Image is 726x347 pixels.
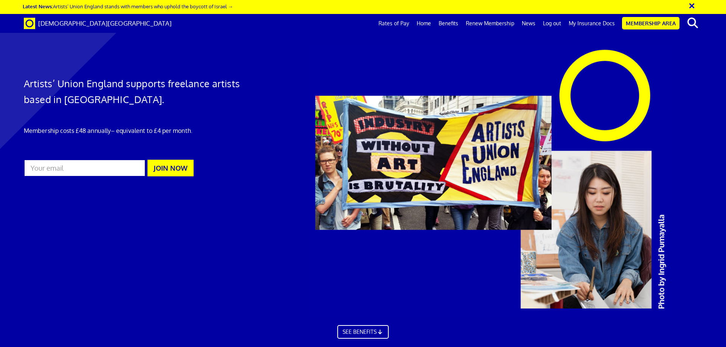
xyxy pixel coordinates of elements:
[681,15,704,31] button: search
[337,325,389,339] a: SEE BENEFITS
[435,14,462,33] a: Benefits
[38,19,172,27] span: [DEMOGRAPHIC_DATA][GEOGRAPHIC_DATA]
[413,14,435,33] a: Home
[375,14,413,33] a: Rates of Pay
[518,14,539,33] a: News
[462,14,518,33] a: Renew Membership
[147,160,194,176] button: JOIN NOW
[24,76,242,107] h1: Artists’ Union England supports freelance artists based in [GEOGRAPHIC_DATA].
[18,14,177,33] a: Brand [DEMOGRAPHIC_DATA][GEOGRAPHIC_DATA]
[539,14,565,33] a: Log out
[24,126,242,135] p: Membership costs £48 annually – equivalent to £4 per month.
[24,159,146,177] input: Your email
[23,3,53,9] strong: Latest News:
[565,14,619,33] a: My Insurance Docs
[23,3,233,9] a: Latest News:Artists’ Union England stands with members who uphold the boycott of Israel →
[622,17,679,29] a: Membership Area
